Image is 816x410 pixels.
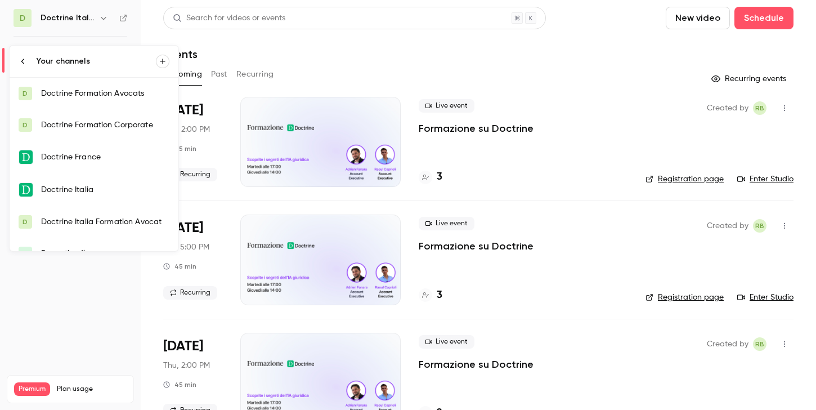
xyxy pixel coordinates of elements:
div: Doctrine France [41,151,169,163]
img: Doctrine France [19,150,33,164]
div: Formation flow [41,248,169,259]
span: D [23,120,28,130]
span: D [23,88,28,99]
img: Doctrine Italia [19,183,33,197]
span: F [24,248,27,259]
div: Doctrine Italia [41,184,169,195]
div: Doctrine Italia Formation Avocat [41,216,169,228]
div: Doctrine Formation Corporate [41,119,169,131]
div: Doctrine Formation Avocats [41,88,169,99]
span: D [23,217,28,227]
div: Your channels [37,56,156,67]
